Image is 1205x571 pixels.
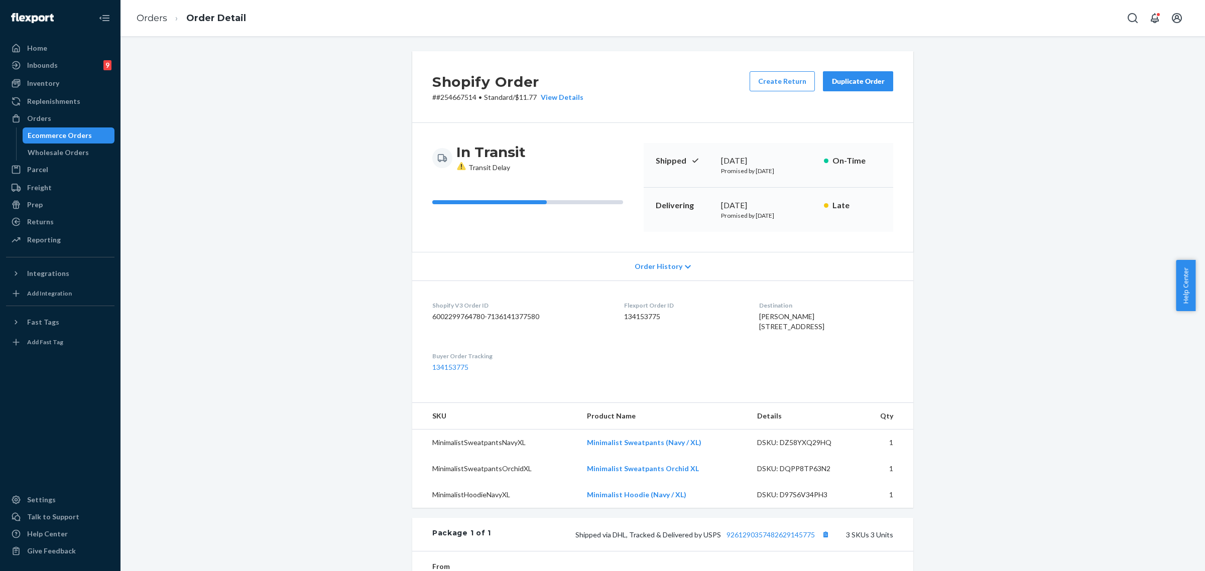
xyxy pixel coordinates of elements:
div: Prep [27,200,43,210]
div: Inbounds [27,60,58,70]
a: Order Detail [186,13,246,24]
button: Create Return [750,71,815,91]
button: Fast Tags [6,314,114,330]
a: Minimalist Hoodie (Navy / XL) [587,490,686,499]
h2: Shopify Order [432,71,583,92]
span: Transit Delay [456,163,510,172]
p: # #254667514 / $11.77 [432,92,583,102]
a: Orders [6,110,114,126]
button: Integrations [6,265,114,281]
div: DSKU: DQPP8TP63N2 [757,464,852,474]
a: 9261290357482629145775 [727,530,815,539]
span: Shipped via DHL, Tracked & Delivered by USPS [575,530,832,539]
h3: In Transit [456,143,526,161]
div: Help Center [27,529,68,539]
p: Late [832,200,881,211]
a: Help Center [6,526,114,542]
dd: 134153775 [624,312,743,322]
button: View Details [537,92,583,102]
div: 3 SKUs 3 Units [491,528,893,541]
button: Copy tracking number [819,528,832,541]
button: Open notifications [1145,8,1165,28]
div: Give Feedback [27,546,76,556]
a: Wholesale Orders [23,145,115,161]
th: SKU [412,403,579,430]
div: Settings [27,495,56,505]
th: Product Name [579,403,750,430]
div: Reporting [27,235,61,245]
div: Ecommerce Orders [28,130,92,140]
div: Duplicate Order [831,76,885,86]
a: Minimalist Sweatpants (Navy / XL) [587,438,701,447]
a: Freight [6,180,114,196]
div: [DATE] [721,155,816,167]
div: 9 [103,60,111,70]
div: Replenishments [27,96,80,106]
div: Fast Tags [27,317,59,327]
a: Orders [137,13,167,24]
div: Add Integration [27,289,72,298]
a: Add Fast Tag [6,334,114,350]
img: Flexport logo [11,13,54,23]
div: [DATE] [721,200,816,211]
a: Ecommerce Orders [23,127,115,144]
a: Inventory [6,75,114,91]
td: MinimalistSweatpantsOrchidXL [412,456,579,482]
div: Add Fast Tag [27,338,63,346]
a: Reporting [6,232,114,248]
a: Add Integration [6,285,114,302]
span: Standard [484,93,513,101]
dt: Shopify V3 Order ID [432,301,608,310]
a: Settings [6,492,114,508]
div: Inventory [27,78,59,88]
button: Duplicate Order [823,71,893,91]
a: Replenishments [6,93,114,109]
span: [PERSON_NAME] [STREET_ADDRESS] [759,312,824,331]
p: Shipped [656,155,713,167]
p: Promised by [DATE] [721,211,816,220]
div: DSKU: D97S6V34PH3 [757,490,852,500]
div: Talk to Support [27,512,79,522]
th: Details [749,403,860,430]
div: Returns [27,217,54,227]
td: 1 [860,430,913,456]
div: Package 1 of 1 [432,528,491,541]
span: Order History [635,261,682,271]
button: Open account menu [1167,8,1187,28]
button: Give Feedback [6,543,114,559]
div: DSKU: DZ58YXQ29HQ [757,438,852,448]
dd: 6002299764780-7136141377580 [432,312,608,322]
div: Home [27,43,47,53]
dt: Buyer Order Tracking [432,352,608,360]
button: Help Center [1176,260,1195,311]
div: Freight [27,183,52,193]
dt: Flexport Order ID [624,301,743,310]
p: Delivering [656,200,713,211]
a: Talk to Support [6,509,114,525]
td: MinimalistSweatpantsNavyXL [412,430,579,456]
a: Returns [6,214,114,230]
a: Prep [6,197,114,213]
td: MinimalistHoodieNavyXL [412,482,579,508]
p: On-Time [832,155,881,167]
a: Minimalist Sweatpants Orchid XL [587,464,699,473]
ol: breadcrumbs [129,4,254,33]
td: 1 [860,482,913,508]
th: Qty [860,403,913,430]
button: Open Search Box [1123,8,1143,28]
a: 134153775 [432,363,468,371]
div: Integrations [27,268,69,278]
div: Wholesale Orders [28,148,89,158]
a: Inbounds9 [6,57,114,73]
dt: Destination [759,301,893,310]
a: Home [6,40,114,56]
p: Promised by [DATE] [721,167,816,175]
span: • [478,93,482,101]
div: Orders [27,113,51,123]
a: Parcel [6,162,114,178]
td: 1 [860,456,913,482]
div: Parcel [27,165,48,175]
button: Close Navigation [94,8,114,28]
